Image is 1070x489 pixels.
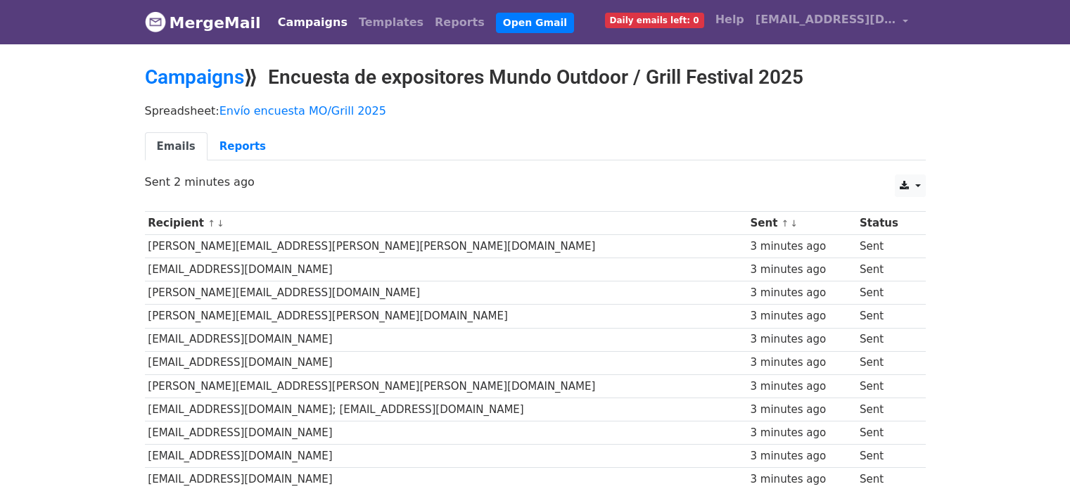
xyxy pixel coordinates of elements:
div: 3 minutes ago [751,285,853,301]
td: Sent [856,398,916,421]
a: Emails [145,132,208,161]
a: Campaigns [272,8,353,37]
div: 3 minutes ago [751,262,853,278]
div: 3 minutes ago [751,471,853,488]
td: [EMAIL_ADDRESS][DOMAIN_NAME] [145,421,747,444]
td: [PERSON_NAME][EMAIL_ADDRESS][PERSON_NAME][DOMAIN_NAME] [145,305,747,328]
div: 3 minutes ago [751,239,853,255]
th: Sent [747,212,857,235]
td: [EMAIL_ADDRESS][DOMAIN_NAME] [145,351,747,374]
td: Sent [856,281,916,305]
td: [EMAIL_ADDRESS][DOMAIN_NAME]; [EMAIL_ADDRESS][DOMAIN_NAME] [145,398,747,421]
div: 3 minutes ago [751,355,853,371]
a: Templates [353,8,429,37]
div: 3 minutes ago [751,331,853,348]
a: Reports [429,8,490,37]
td: [EMAIL_ADDRESS][DOMAIN_NAME] [145,445,747,468]
div: 3 minutes ago [751,308,853,324]
p: Sent 2 minutes ago [145,174,926,189]
td: Sent [856,328,916,351]
a: Reports [208,132,278,161]
td: Sent [856,235,916,258]
span: [EMAIL_ADDRESS][DOMAIN_NAME] [756,11,896,28]
td: Sent [856,421,916,444]
td: Sent [856,445,916,468]
div: 3 minutes ago [751,448,853,464]
a: Envío encuesta MO/Grill 2025 [219,104,386,118]
div: 3 minutes ago [751,379,853,395]
a: [EMAIL_ADDRESS][DOMAIN_NAME] [750,6,915,39]
img: MergeMail logo [145,11,166,32]
td: Sent [856,374,916,398]
a: Open Gmail [496,13,574,33]
th: Recipient [145,212,747,235]
a: MergeMail [145,8,261,37]
td: [PERSON_NAME][EMAIL_ADDRESS][PERSON_NAME][PERSON_NAME][DOMAIN_NAME] [145,374,747,398]
a: Daily emails left: 0 [599,6,710,34]
p: Spreadsheet: [145,103,926,118]
h2: ⟫ Encuesta de expositores Mundo Outdoor / Grill Festival 2025 [145,65,926,89]
span: Daily emails left: 0 [605,13,704,28]
a: Help [710,6,750,34]
td: [EMAIL_ADDRESS][DOMAIN_NAME] [145,328,747,351]
a: ↓ [217,218,224,229]
td: Sent [856,351,916,374]
td: [EMAIL_ADDRESS][DOMAIN_NAME] [145,258,747,281]
td: Sent [856,305,916,328]
div: 3 minutes ago [751,425,853,441]
th: Status [856,212,916,235]
a: ↑ [782,218,789,229]
td: Sent [856,258,916,281]
a: ↓ [790,218,798,229]
td: [PERSON_NAME][EMAIL_ADDRESS][PERSON_NAME][PERSON_NAME][DOMAIN_NAME] [145,235,747,258]
a: ↑ [208,218,215,229]
div: 3 minutes ago [751,402,853,418]
td: [PERSON_NAME][EMAIL_ADDRESS][DOMAIN_NAME] [145,281,747,305]
a: Campaigns [145,65,244,89]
